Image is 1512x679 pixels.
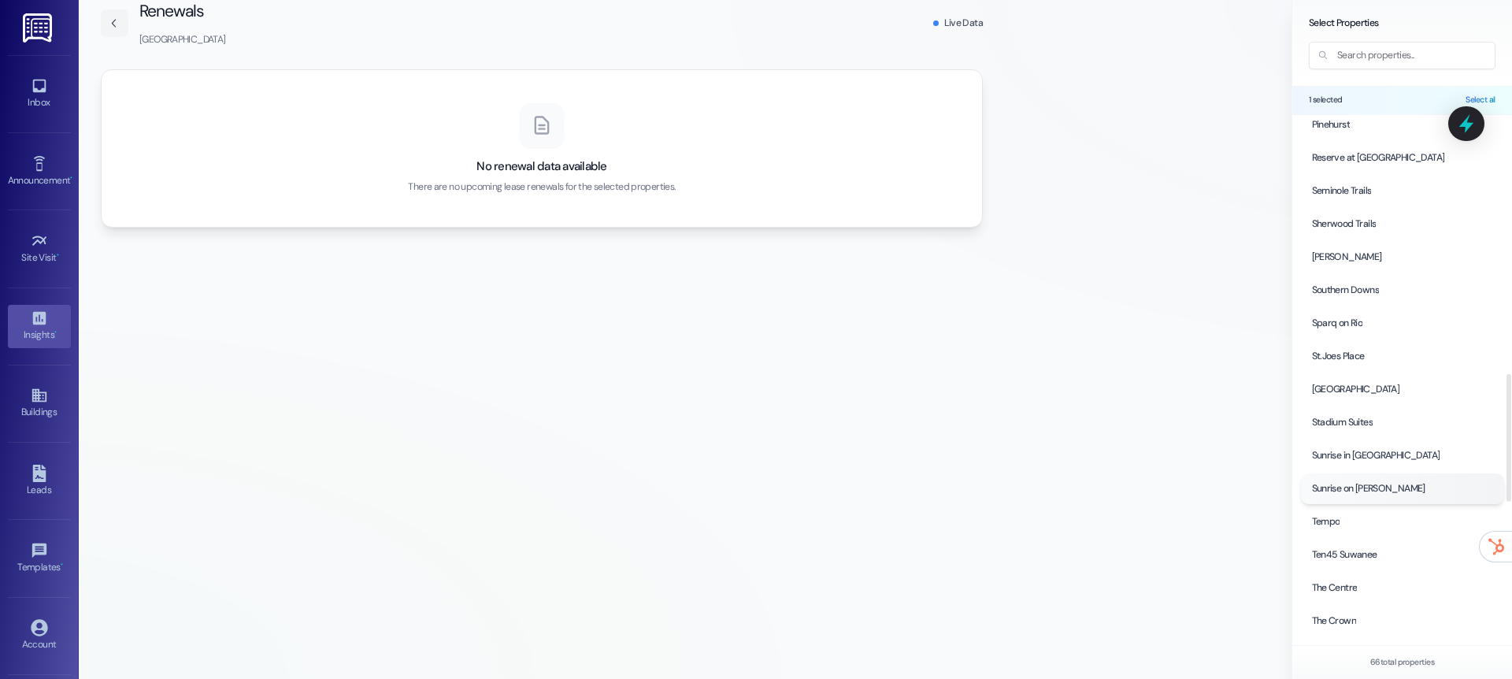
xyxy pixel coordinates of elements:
span: [PERSON_NAME] [1312,250,1382,265]
a: Templates • [8,537,71,580]
button: Sunrise on [PERSON_NAME] [1301,473,1504,504]
span: Seminole Trails [1312,184,1372,199]
button: Stadium Suites [1301,407,1504,438]
span: Live Data [944,17,984,31]
a: Leads [8,460,71,503]
a: Inbox [8,72,71,115]
span: Stadium Suites [1312,416,1373,430]
button: Sunrise in [GEOGRAPHIC_DATA] [1301,440,1504,471]
span: The Centre [1312,581,1358,596]
img: ResiDesk Logo [23,13,55,43]
a: Site Visit • [8,228,71,270]
span: Reserve at [GEOGRAPHIC_DATA] [1312,151,1445,165]
button: The Crown [1301,606,1504,636]
span: • [61,559,63,570]
span: Sunrise on [PERSON_NAME] [1312,482,1425,496]
a: Buildings [8,382,71,425]
button: [GEOGRAPHIC_DATA] [1301,374,1504,405]
input: Search properties... [1309,42,1495,69]
button: St.Joes Place [1301,341,1504,372]
a: Insights • [8,305,71,347]
button: Ten45 Suwanee [1301,540,1504,570]
button: [PERSON_NAME] [1301,242,1504,273]
button: Select all [1466,95,1495,106]
span: Ten45 Suwanee [1312,548,1377,562]
span: • [57,250,59,261]
p: There are no upcoming lease renewals for the selected properties. [408,180,675,195]
button: Reserve at [GEOGRAPHIC_DATA] [1301,143,1504,173]
span: • [70,173,72,184]
span: The Crown [1312,614,1357,629]
span: Sherwood Trails [1312,217,1377,232]
span: 1 selected [1309,95,1343,106]
button: Sherwood Trails [1301,209,1504,239]
a: Account [8,614,71,657]
button: Seminole Trails [1301,176,1504,206]
span: Southern Downs [1312,284,1379,298]
button: Pinehurst [1301,109,1504,140]
p: [GEOGRAPHIC_DATA] [139,33,226,47]
span: • [54,327,57,338]
span: Sunrise in [GEOGRAPHIC_DATA] [1312,449,1440,463]
button: The Centre [1301,573,1504,603]
span: Pinehurst [1312,118,1351,132]
button: Southern Downs [1301,275,1504,306]
p: No renewal data available [476,158,606,175]
p: 66 total properties [1303,657,1501,668]
button: Tempo [1301,506,1504,537]
span: Sparq on Rio [1312,317,1363,331]
span: Tempo [1312,515,1340,529]
span: St.Joes Place [1312,350,1365,364]
span: [GEOGRAPHIC_DATA] [1312,383,1400,397]
button: Sparq on Rio [1301,308,1504,339]
h3: Select Properties [1309,17,1495,31]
